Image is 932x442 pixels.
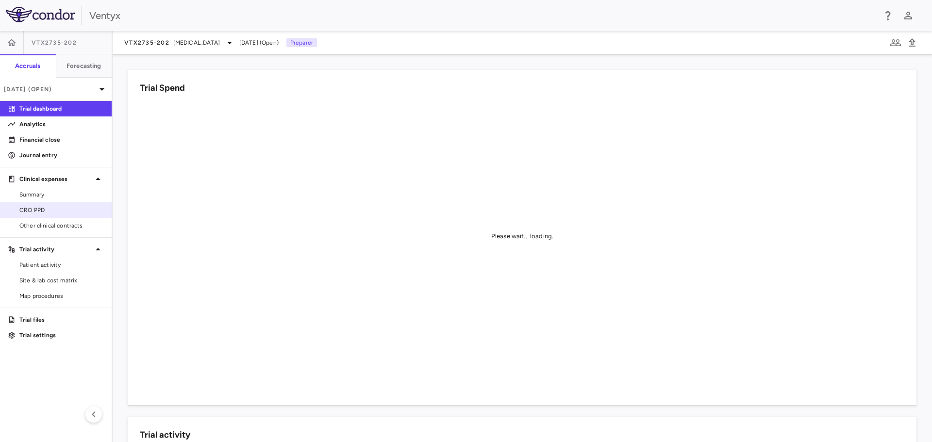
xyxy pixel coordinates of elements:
p: Financial close [19,135,104,144]
p: Clinical expenses [19,175,92,183]
span: Summary [19,190,104,199]
span: CRO PPD [19,206,104,214]
p: Trial dashboard [19,104,104,113]
span: Site & lab cost matrix [19,276,104,285]
div: Please wait... loading. [491,232,553,241]
span: [MEDICAL_DATA] [173,38,220,47]
p: Journal entry [19,151,104,160]
h6: Trial activity [140,428,190,442]
h6: Accruals [15,62,40,70]
h6: Trial Spend [140,82,185,95]
p: Trial settings [19,331,104,340]
span: [DATE] (Open) [239,38,279,47]
p: Trial files [19,315,104,324]
div: Ventyx [89,8,876,23]
p: Analytics [19,120,104,129]
span: VTX2735-202 [124,39,169,47]
p: Preparer [286,38,317,47]
span: Patient activity [19,261,104,269]
h6: Forecasting [67,62,101,70]
p: [DATE] (Open) [4,85,96,94]
span: Map procedures [19,292,104,300]
img: logo-full-SnFGN8VE.png [6,7,75,22]
span: Other clinical contracts [19,221,104,230]
span: VTX2735-202 [32,39,77,47]
p: Trial activity [19,245,92,254]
